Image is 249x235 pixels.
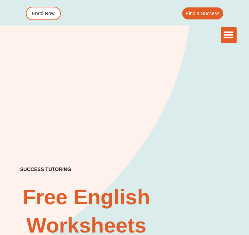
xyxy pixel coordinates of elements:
h4: SUCCESS TUTORING​ [12,166,79,172]
a: Enrol Now [26,7,61,20]
div: Menu Toggle [221,27,237,43]
span: Find a Success [186,11,220,16]
span: Enrol Now [32,11,55,16]
a: Find a Success [182,7,223,19]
